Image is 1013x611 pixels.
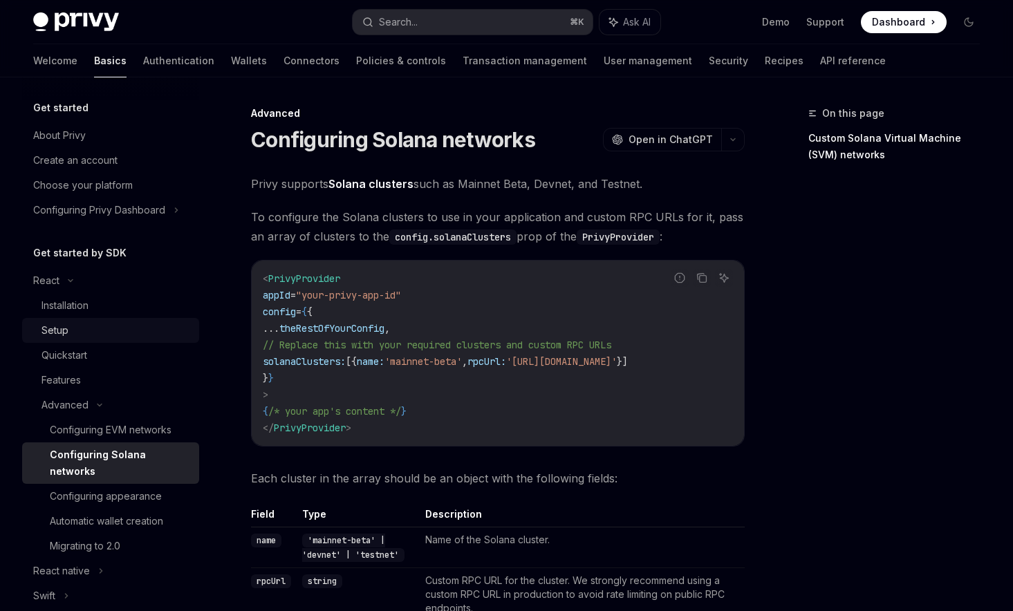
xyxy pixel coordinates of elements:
[353,10,593,35] button: Search...⌘K
[33,44,77,77] a: Welcome
[33,152,118,169] div: Create an account
[41,347,87,364] div: Quickstart
[820,44,886,77] a: API reference
[297,507,420,527] th: Type
[251,534,281,547] code: name
[290,289,296,301] span: =
[41,322,68,339] div: Setup
[33,127,86,144] div: About Privy
[22,318,199,343] a: Setup
[328,177,413,191] a: Solana clusters
[50,538,120,554] div: Migrating to 2.0
[251,174,745,194] span: Privy supports such as Mainnet Beta, Devnet, and Testnet.
[41,372,81,388] div: Features
[22,417,199,442] a: Configuring EVM networks
[263,322,279,335] span: ...
[263,272,268,285] span: <
[22,509,199,534] a: Automatic wallet creation
[50,488,162,505] div: Configuring appearance
[22,293,199,318] a: Installation
[22,148,199,173] a: Create an account
[420,507,745,527] th: Description
[357,355,384,368] span: name:
[263,339,611,351] span: // Replace this with your required clusters and custom RPC URLs
[41,397,89,413] div: Advanced
[506,355,617,368] span: '[URL][DOMAIN_NAME]'
[268,272,340,285] span: PrivyProvider
[33,12,119,32] img: dark logo
[268,372,274,384] span: }
[861,11,947,33] a: Dashboard
[467,355,506,368] span: rpcUrl:
[50,446,191,480] div: Configuring Solana networks
[263,388,268,401] span: >
[872,15,925,29] span: Dashboard
[346,422,351,434] span: >
[50,422,171,438] div: Configuring EVM networks
[22,343,199,368] a: Quickstart
[94,44,127,77] a: Basics
[307,305,313,318] span: {
[765,44,803,77] a: Recipes
[401,405,407,417] span: }
[251,507,297,527] th: Field
[462,355,467,368] span: ,
[356,44,446,77] a: Policies & controls
[33,202,165,218] div: Configuring Privy Dashboard
[806,15,844,29] a: Support
[268,405,401,417] span: /* your app's content */
[33,100,89,116] h5: Get started
[22,123,199,148] a: About Privy
[808,127,991,166] a: Custom Solana Virtual Machine (SVM) networks
[296,305,301,318] span: =
[41,297,89,314] div: Installation
[617,355,628,368] span: }]
[822,105,884,122] span: On this page
[263,289,290,301] span: appId
[33,177,133,194] div: Choose your platform
[284,44,340,77] a: Connectors
[958,11,980,33] button: Toggle dark mode
[263,405,268,417] span: {
[263,305,296,318] span: config
[263,355,346,368] span: solanaClusters:
[33,272,59,289] div: React
[379,14,418,30] div: Search...
[603,128,721,151] button: Open in ChatGPT
[33,587,55,604] div: Swift
[22,484,199,509] a: Configuring appearance
[251,574,291,588] code: rpcUrl
[251,469,745,488] span: Each cluster in the array should be an object with the following fields:
[623,15,651,29] span: Ask AI
[50,513,163,529] div: Automatic wallet creation
[22,368,199,393] a: Features
[279,322,384,335] span: theRestOfYourConfig
[629,133,713,147] span: Open in ChatGPT
[251,207,745,246] span: To configure the Solana clusters to use in your application and custom RPC URLs for it, pass an a...
[715,269,733,287] button: Ask AI
[463,44,587,77] a: Transaction management
[22,442,199,484] a: Configuring Solana networks
[762,15,790,29] a: Demo
[143,44,214,77] a: Authentication
[301,305,307,318] span: {
[231,44,267,77] a: Wallets
[263,422,274,434] span: </
[22,173,199,198] a: Choose your platform
[600,10,660,35] button: Ask AI
[389,229,517,245] code: config.solanaClusters
[302,574,342,588] code: string
[384,322,390,335] span: ,
[274,422,346,434] span: PrivyProvider
[251,106,745,120] div: Advanced
[570,17,584,28] span: ⌘ K
[604,44,692,77] a: User management
[384,355,462,368] span: 'mainnet-beta'
[251,127,535,152] h1: Configuring Solana networks
[671,269,689,287] button: Report incorrect code
[22,534,199,558] a: Migrating to 2.0
[33,245,127,261] h5: Get started by SDK
[302,534,405,562] code: 'mainnet-beta' | 'devnet' | 'testnet'
[263,372,268,384] span: }
[577,229,660,245] code: PrivyProvider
